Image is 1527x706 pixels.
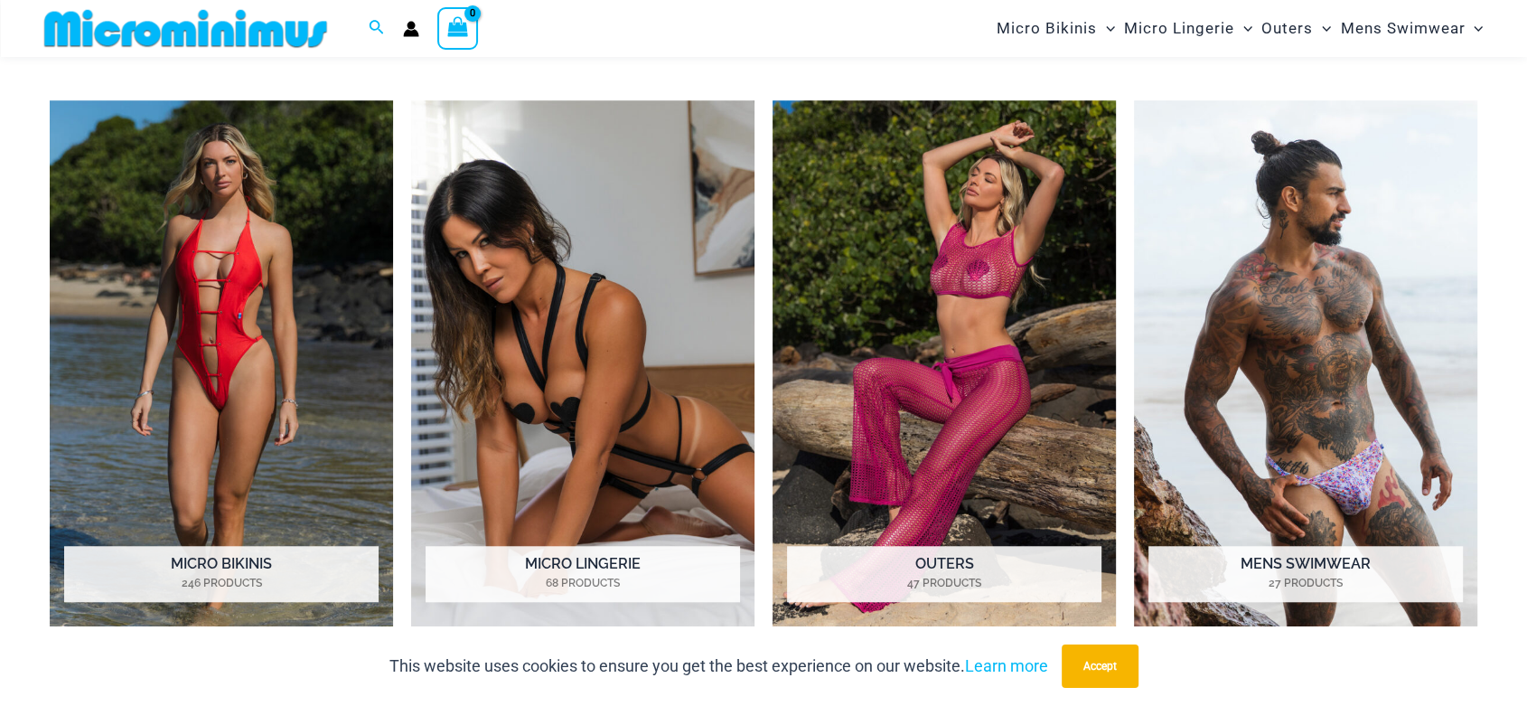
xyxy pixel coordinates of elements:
[369,17,385,40] a: Search icon link
[389,653,1048,680] p: This website uses cookies to ensure you get the best experience on our website.
[64,575,379,591] mark: 246 Products
[1119,5,1257,52] a: Micro LingerieMenu ToggleMenu Toggle
[426,546,740,602] h2: Micro Lingerie
[64,546,379,602] h2: Micro Bikinis
[1148,575,1463,591] mark: 27 Products
[1234,5,1252,52] span: Menu Toggle
[426,575,740,591] mark: 68 Products
[411,100,754,628] a: Visit product category Micro Lingerie
[403,21,419,37] a: Account icon link
[1335,5,1487,52] a: Mens SwimwearMenu ToggleMenu Toggle
[1124,5,1234,52] span: Micro Lingerie
[773,100,1116,628] img: Outers
[50,100,393,628] img: Micro Bikinis
[992,5,1119,52] a: Micro BikinisMenu ToggleMenu Toggle
[989,3,1491,54] nav: Site Navigation
[787,546,1101,602] h2: Outers
[37,8,334,49] img: MM SHOP LOGO FLAT
[997,5,1097,52] span: Micro Bikinis
[1313,5,1331,52] span: Menu Toggle
[437,7,479,49] a: View Shopping Cart, empty
[411,100,754,628] img: Micro Lingerie
[1465,5,1483,52] span: Menu Toggle
[1340,5,1465,52] span: Mens Swimwear
[50,100,393,628] a: Visit product category Micro Bikinis
[1134,100,1477,628] a: Visit product category Mens Swimwear
[1062,645,1138,688] button: Accept
[1148,546,1463,602] h2: Mens Swimwear
[965,656,1048,675] a: Learn more
[787,575,1101,591] mark: 47 Products
[773,100,1116,628] a: Visit product category Outers
[1261,5,1313,52] span: Outers
[1257,5,1335,52] a: OutersMenu ToggleMenu Toggle
[1097,5,1115,52] span: Menu Toggle
[1134,100,1477,628] img: Mens Swimwear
